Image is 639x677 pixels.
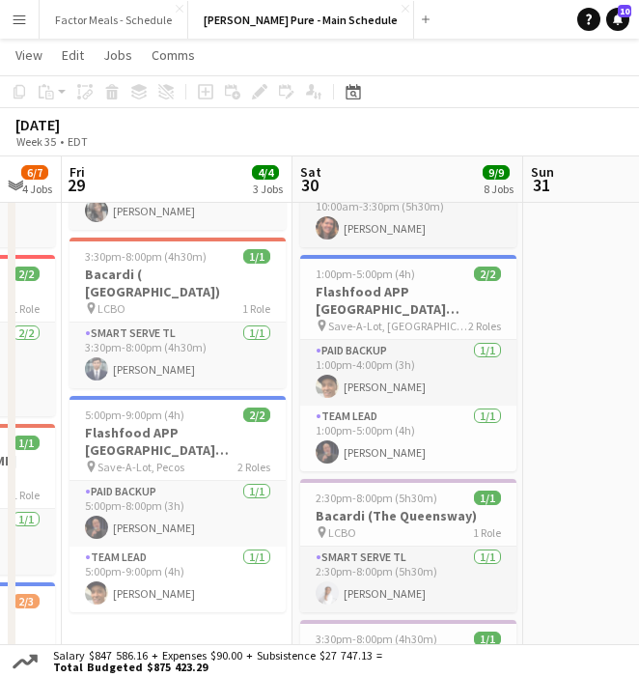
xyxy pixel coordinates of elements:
[54,42,92,68] a: Edit
[237,460,270,474] span: 2 Roles
[242,301,270,316] span: 1 Role
[69,238,286,388] app-job-card: 3:30pm-8:00pm (4h30m)1/1Bacardi ( [GEOGRAPHIC_DATA]) LCBO1 RoleSmart Serve TL1/13:30pm-8:00pm (4h...
[316,491,437,505] span: 2:30pm-8:00pm (5h30m)
[22,182,52,196] div: 4 Jobs
[300,163,321,181] span: Sat
[12,488,40,502] span: 1 Role
[144,42,203,68] a: Comms
[606,8,629,31] a: 10
[474,267,501,281] span: 2/2
[69,266,286,300] h3: Bacardi ( [GEOGRAPHIC_DATA])
[69,481,286,547] app-card-role: Paid Backup1/15:00pm-8:00pm (3h)[PERSON_NAME]
[300,547,516,612] app-card-role: Smart Serve TL1/12:30pm-8:00pm (5h30m)[PERSON_NAME]
[300,340,516,406] app-card-role: Paid Backup1/11:00pm-4:00pm (3h)[PERSON_NAME]
[243,249,270,264] span: 1/1
[300,283,516,318] h3: Flashfood APP [GEOGRAPHIC_DATA] [GEOGRAPHIC_DATA], [GEOGRAPHIC_DATA]
[484,182,514,196] div: 8 Jobs
[67,174,85,196] span: 29
[85,249,207,264] span: 3:30pm-8:00pm (4h30m)
[69,424,286,459] h3: Flashfood APP [GEOGRAPHIC_DATA] [GEOGRAPHIC_DATA], [GEOGRAPHIC_DATA]
[13,267,40,281] span: 2/2
[316,632,437,646] span: 3:30pm-8:00pm (4h30m)
[300,406,516,471] app-card-role: Team Lead1/11:00pm-5:00pm (4h)[PERSON_NAME]
[85,408,184,422] span: 5:00pm-9:00pm (4h)
[68,134,88,149] div: EDT
[40,1,188,39] button: Factor Meals - Schedule
[15,115,132,134] div: [DATE]
[13,594,40,608] span: 2/3
[62,46,84,64] span: Edit
[13,436,40,450] span: 1/1
[103,46,132,64] span: Jobs
[297,174,321,196] span: 30
[483,165,510,180] span: 9/9
[328,319,468,333] span: Save-A-Lot, [GEOGRAPHIC_DATA]
[300,182,516,247] app-card-role: Smart Serve TL1/110:00am-3:30pm (5h30m)[PERSON_NAME]
[53,662,382,673] span: Total Budgeted $875 423.29
[12,134,60,149] span: Week 35
[243,408,270,422] span: 2/2
[15,46,42,64] span: View
[473,525,501,540] span: 1 Role
[474,491,501,505] span: 1/1
[12,301,40,316] span: 1 Role
[300,255,516,471] app-job-card: 1:00pm-5:00pm (4h)2/2Flashfood APP [GEOGRAPHIC_DATA] [GEOGRAPHIC_DATA], [GEOGRAPHIC_DATA] Save-A-...
[253,182,283,196] div: 3 Jobs
[188,1,414,39] button: [PERSON_NAME] Pure - Main Schedule
[328,525,356,540] span: LCBO
[300,479,516,612] app-job-card: 2:30pm-8:00pm (5h30m)1/1Bacardi (The Queensway) LCBO1 RoleSmart Serve TL1/12:30pm-8:00pm (5h30m)[...
[300,507,516,524] h3: Bacardi (The Queensway)
[8,42,50,68] a: View
[42,650,386,673] div: Salary $847 586.16 + Expenses $90.00 + Subsistence $27 747.13 =
[21,165,48,180] span: 6/7
[69,396,286,612] app-job-card: 5:00pm-9:00pm (4h)2/2Flashfood APP [GEOGRAPHIC_DATA] [GEOGRAPHIC_DATA], [GEOGRAPHIC_DATA] Save-A-...
[69,547,286,612] app-card-role: Team Lead1/15:00pm-9:00pm (4h)[PERSON_NAME]
[97,301,125,316] span: LCBO
[531,163,554,181] span: Sun
[252,165,279,180] span: 4/4
[474,632,501,646] span: 1/1
[152,46,195,64] span: Comms
[316,267,415,281] span: 1:00pm-5:00pm (4h)
[96,42,140,68] a: Jobs
[618,5,631,17] span: 10
[468,319,501,333] span: 2 Roles
[97,460,184,474] span: Save-A-Lot, Pecos
[69,163,85,181] span: Fri
[69,323,286,388] app-card-role: Smart Serve TL1/13:30pm-8:00pm (4h30m)[PERSON_NAME]
[528,174,554,196] span: 31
